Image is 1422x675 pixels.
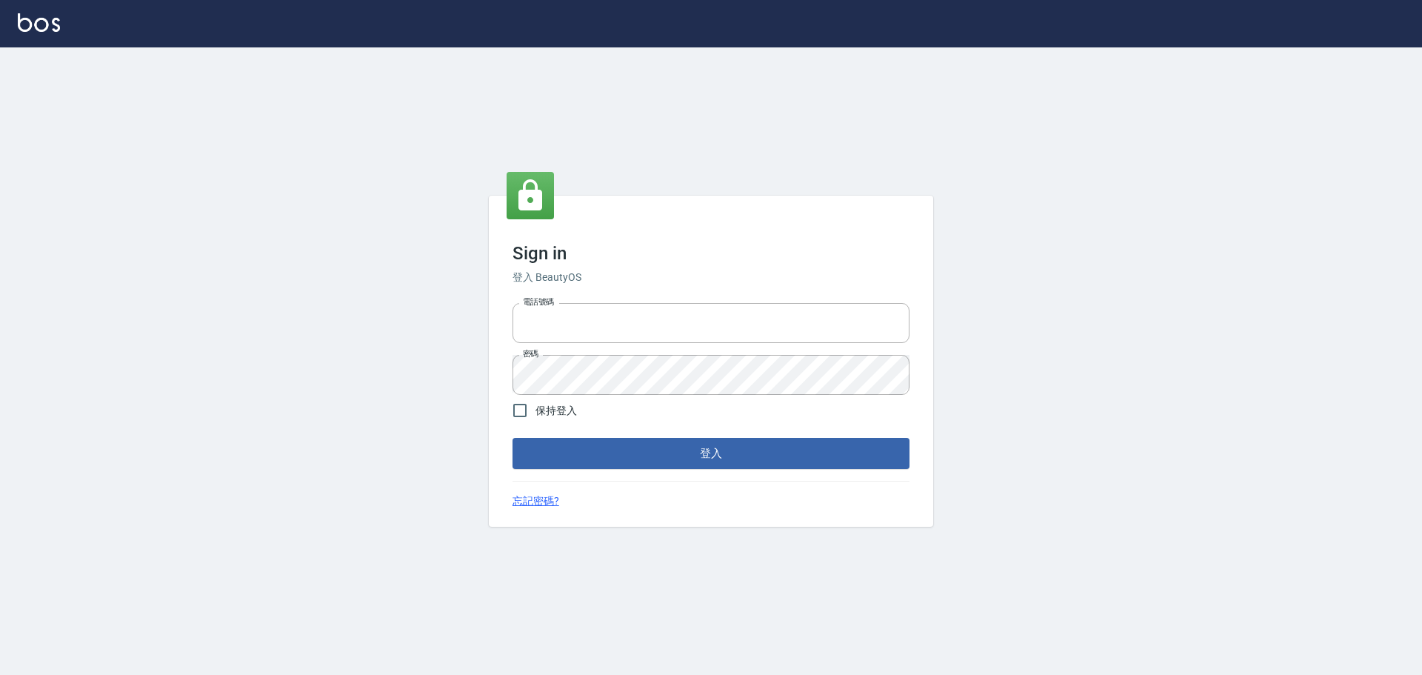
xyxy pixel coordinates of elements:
[513,493,559,509] a: 忘記密碼?
[18,13,60,32] img: Logo
[523,296,554,307] label: 電話號碼
[523,348,538,359] label: 密碼
[513,270,909,285] h6: 登入 BeautyOS
[535,403,577,419] span: 保持登入
[513,438,909,469] button: 登入
[513,243,909,264] h3: Sign in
